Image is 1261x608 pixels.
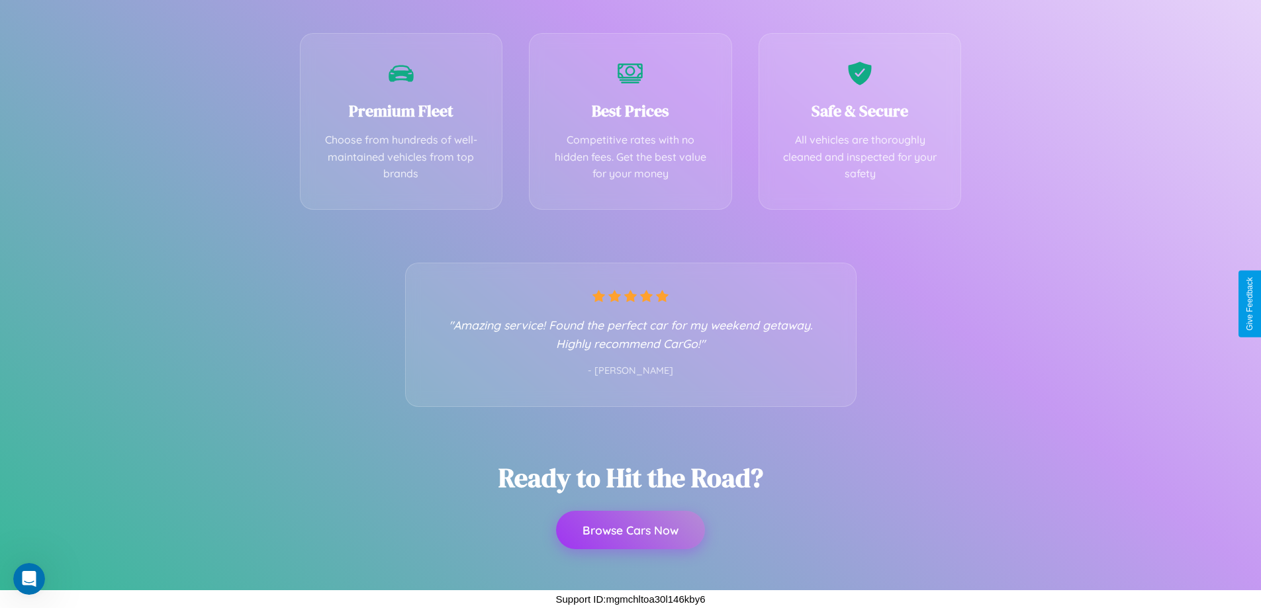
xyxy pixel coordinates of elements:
[1245,277,1254,331] div: Give Feedback
[779,100,941,122] h3: Safe & Secure
[779,132,941,183] p: All vehicles are thoroughly cleaned and inspected for your safety
[432,316,829,353] p: "Amazing service! Found the perfect car for my weekend getaway. Highly recommend CarGo!"
[556,511,705,549] button: Browse Cars Now
[320,132,483,183] p: Choose from hundreds of well-maintained vehicles from top brands
[432,363,829,380] p: - [PERSON_NAME]
[13,563,45,595] iframe: Intercom live chat
[549,100,712,122] h3: Best Prices
[549,132,712,183] p: Competitive rates with no hidden fees. Get the best value for your money
[556,590,706,608] p: Support ID: mgmchltoa30l146kby6
[498,460,763,496] h2: Ready to Hit the Road?
[320,100,483,122] h3: Premium Fleet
